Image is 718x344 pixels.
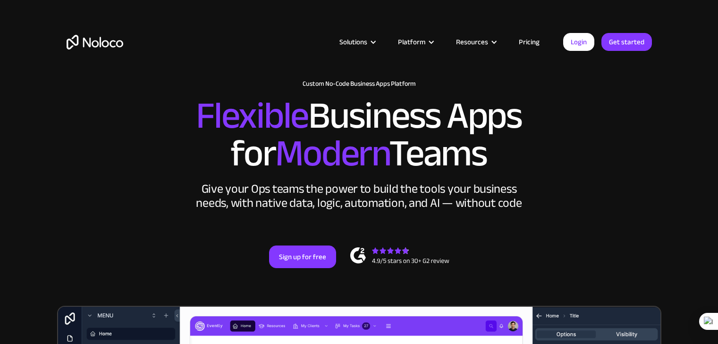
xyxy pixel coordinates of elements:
[507,36,551,48] a: Pricing
[67,35,123,49] a: home
[386,36,444,48] div: Platform
[444,36,507,48] div: Resources
[269,246,336,268] a: Sign up for free
[275,118,389,188] span: Modern
[67,97,652,172] h2: Business Apps for Teams
[456,36,488,48] div: Resources
[328,36,386,48] div: Solutions
[194,182,524,210] div: Give your Ops teams the power to build the tools your business needs, with native data, logic, au...
[601,33,652,51] a: Get started
[196,81,308,151] span: Flexible
[563,33,594,51] a: Login
[398,36,425,48] div: Platform
[339,36,367,48] div: Solutions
